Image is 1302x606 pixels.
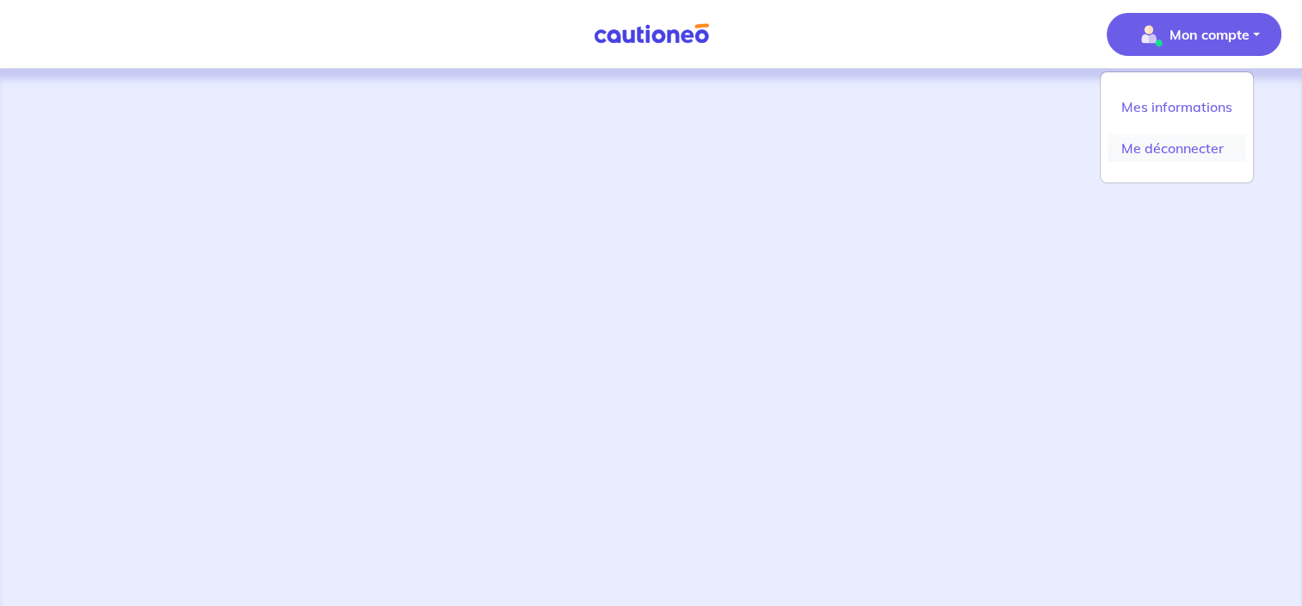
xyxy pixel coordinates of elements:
img: illu_account_valid_menu.svg [1135,21,1163,48]
a: Mes informations [1108,93,1246,121]
img: Cautioneo [587,23,716,45]
div: illu_account_valid_menu.svgMon compte [1100,71,1254,183]
a: Me déconnecter [1108,134,1246,162]
p: Mon compte [1169,24,1250,45]
button: illu_account_valid_menu.svgMon compte [1107,13,1281,56]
